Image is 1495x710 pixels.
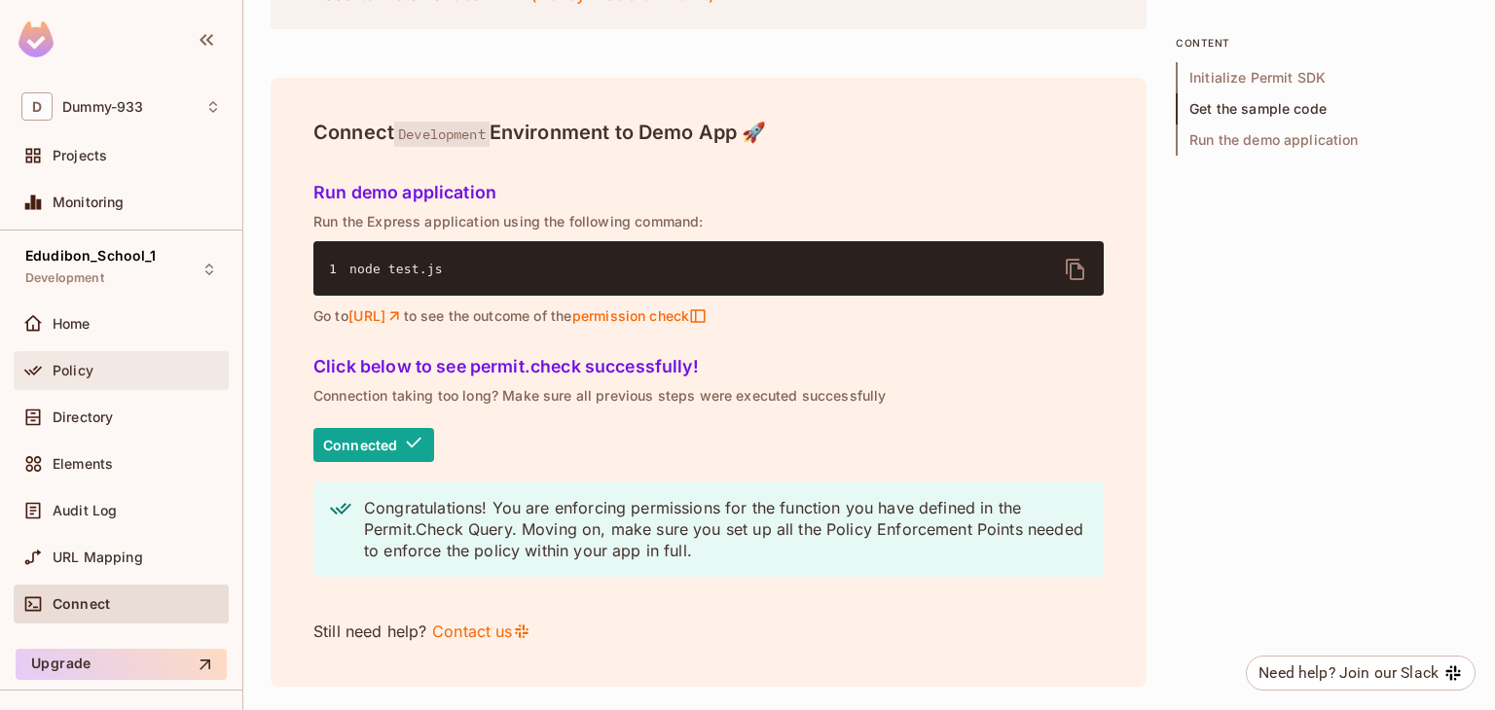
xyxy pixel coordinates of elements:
[329,260,349,279] span: 1
[394,122,490,147] span: Development
[1176,35,1468,51] p: content
[313,121,1104,144] h4: Connect Environment to Demo App 🚀
[53,363,93,378] span: Policy
[1176,93,1468,124] span: Get the sample code
[53,596,110,612] span: Connect
[323,438,397,453] p: Connected
[313,621,530,642] p: Still need help?
[53,148,107,163] span: Projects
[25,248,157,264] span: Edudibon_School_1
[53,503,117,518] span: Audit Log
[53,316,91,332] span: Home
[313,307,1104,325] p: Go to to see the outcome of the
[53,456,113,472] span: Elements
[364,497,1088,561] p: Congratulations! You are enforcing permissions for the function you have defined in the Permit.Ch...
[16,649,227,680] button: Upgrade
[21,92,53,121] span: D
[432,621,531,642] a: Contact us
[571,307,707,325] span: permission check
[313,214,1104,230] p: Run the Express application using the following command:
[1176,124,1468,156] span: Run the demo application
[348,307,404,325] a: [URL]
[313,183,1104,202] h5: Run demo application
[1258,661,1439,685] div: Need help? Join our Slack
[53,409,113,425] span: Directory
[25,270,104,286] span: Development
[313,388,1104,404] p: Connection taking too long? Make sure all previous steps were executed successfully
[18,21,54,57] img: SReyMgAAAABJRU5ErkJggg==
[1176,62,1468,93] span: Initialize Permit SDK
[62,99,143,115] span: Workspace: Dummy-933
[313,357,1104,376] h5: Click below to see permit.check successfully!
[53,550,143,565] span: URL Mapping
[1052,246,1099,293] button: delete
[349,262,443,276] span: node test.js
[53,195,125,210] span: Monitoring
